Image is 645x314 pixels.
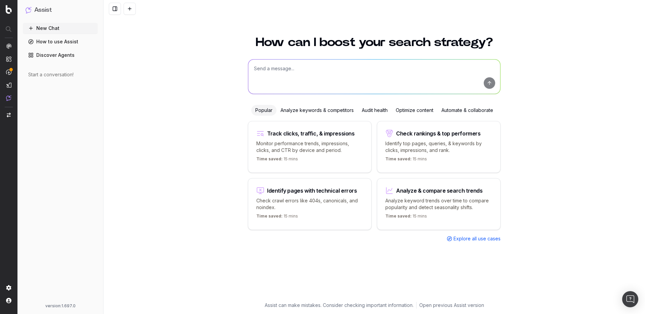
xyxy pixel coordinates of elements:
[6,5,12,14] img: Botify logo
[622,291,638,307] div: Open Intercom Messenger
[265,302,414,309] p: Assist can make mistakes. Consider checking important information.
[6,95,11,101] img: Assist
[267,188,357,193] div: Identify pages with technical errors
[7,113,11,117] img: Switch project
[23,36,98,47] a: How to use Assist
[256,213,283,219] span: Time saved:
[385,197,492,211] p: Analyze keyword trends over time to compare popularity and detect seasonality shifts.
[447,235,501,242] a: Explore all use cases
[437,105,497,116] div: Automate & collaborate
[396,188,483,193] div: Analyze & compare search trends
[385,213,427,222] p: 15 mins
[256,140,363,154] p: Monitor performance trends, impressions, clicks, and CTR by device and period.
[23,23,98,34] button: New Chat
[385,156,412,161] span: Time saved:
[6,285,11,290] img: Setting
[385,213,412,219] span: Time saved:
[396,131,481,136] div: Check rankings & top performers
[385,140,492,154] p: Identify top pages, queries, & keywords by clicks, impressions, and rank.
[251,105,276,116] div: Popular
[392,105,437,116] div: Optimize content
[419,302,484,309] a: Open previous Assist version
[26,5,95,15] button: Assist
[454,235,501,242] span: Explore all use cases
[248,36,501,48] h1: How can I boost your search strategy?
[358,105,392,116] div: Audit health
[256,197,363,211] p: Check crawl errors like 404s, canonicals, and noindex.
[23,50,98,61] a: Discover Agents
[26,7,32,13] img: Assist
[385,156,427,164] p: 15 mins
[6,298,11,303] img: My account
[256,156,298,164] p: 15 mins
[256,156,283,161] span: Time saved:
[6,43,11,49] img: Analytics
[276,105,358,116] div: Analyze keywords & competitors
[267,131,355,136] div: Track clicks, traffic, & impressions
[6,56,11,62] img: Intelligence
[26,303,95,309] div: version: 1.697.0
[6,69,11,75] img: Activation
[34,5,52,15] h1: Assist
[6,82,11,88] img: Studio
[28,71,92,78] div: Start a conversation!
[256,213,298,222] p: 15 mins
